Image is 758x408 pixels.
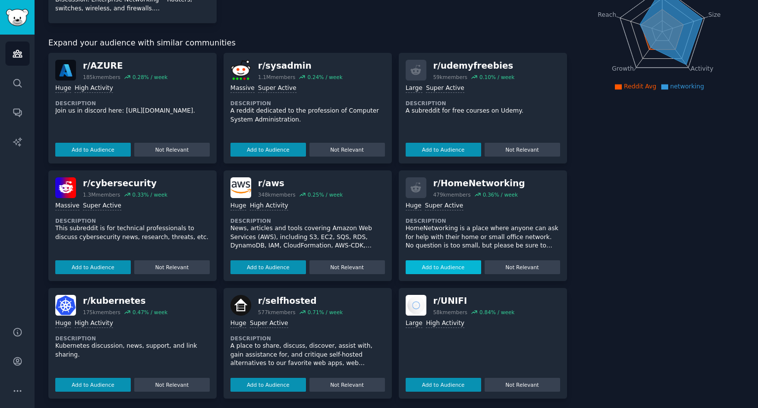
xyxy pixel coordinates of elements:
p: HomeNetworking is a place where anyone can ask for help with their home or small office network. ... [406,224,560,250]
p: A place to share, discuss, discover, assist with, gain assistance for, and critique self-hosted a... [230,342,385,368]
button: Not Relevant [309,378,385,392]
div: Huge [230,319,246,328]
div: Super Active [83,202,121,211]
div: 479k members [433,191,471,198]
img: aws [230,177,251,198]
div: Massive [55,202,79,211]
div: 1.1M members [258,74,296,81]
div: 577k members [258,309,296,316]
div: Huge [230,202,246,211]
div: r/ selfhosted [258,295,343,307]
button: Not Relevant [485,143,560,157]
div: 0.25 % / week [307,191,342,198]
button: Add to Audience [230,260,306,274]
tspan: Growth [612,65,634,72]
div: Super Active [426,84,464,93]
img: selfhosted [230,295,251,316]
div: High Activity [426,319,464,328]
img: AZURE [55,60,76,81]
dt: Description [55,217,210,224]
div: Large [406,319,422,328]
img: sysadmin [230,60,251,81]
button: Not Relevant [485,260,560,274]
div: r/ cybersecurity [83,177,167,190]
tspan: Size [708,11,720,18]
div: 59k members [433,74,467,81]
div: 185k members [83,74,120,81]
div: Large [406,84,422,93]
p: Join us in discord here: [URL][DOMAIN_NAME]. [55,107,210,116]
div: r/ aws [258,177,343,190]
div: r/ sysadmin [258,60,342,72]
button: Not Relevant [485,378,560,392]
span: Reddit Avg [624,83,656,90]
div: 0.10 % / week [479,74,514,81]
div: 0.28 % / week [132,74,167,81]
dt: Description [230,100,385,107]
img: GummySearch logo [6,9,29,26]
div: High Activity [250,202,288,211]
dt: Description [406,217,560,224]
tspan: Activity [690,65,713,72]
button: Not Relevant [309,143,385,157]
div: 348k members [258,191,296,198]
div: 0.36 % / week [483,191,518,198]
dt: Description [230,335,385,342]
div: Huge [55,319,71,328]
span: Expand your audience with similar communities [48,37,235,49]
p: Kubernetes discussion, news, support, and link sharing. [55,342,210,359]
div: 1.3M members [83,191,120,198]
div: Massive [230,84,255,93]
tspan: Reach [598,11,616,18]
button: Add to Audience [406,143,481,157]
button: Not Relevant [134,143,210,157]
div: High Activity [75,319,113,328]
img: kubernetes [55,295,76,316]
div: Super Active [258,84,297,93]
div: r/ HomeNetworking [433,177,525,190]
div: High Activity [75,84,113,93]
button: Add to Audience [55,143,131,157]
button: Add to Audience [55,378,131,392]
div: r/ AZURE [83,60,168,72]
div: r/ UNIFI [433,295,515,307]
div: 175k members [83,309,120,316]
button: Add to Audience [230,143,306,157]
dt: Description [230,217,385,224]
div: 0.33 % / week [132,191,167,198]
div: 0.84 % / week [479,309,514,316]
div: 0.47 % / week [132,309,167,316]
dt: Description [55,335,210,342]
dt: Description [406,100,560,107]
button: Add to Audience [406,378,481,392]
p: News, articles and tools covering Amazon Web Services (AWS), including S3, EC2, SQS, RDS, DynamoD... [230,224,385,250]
p: A reddit dedicated to the profession of Computer System Administration. [230,107,385,124]
dt: Description [55,100,210,107]
div: Huge [55,84,71,93]
button: Not Relevant [134,378,210,392]
div: r/ udemyfreebies [433,60,515,72]
img: cybersecurity [55,177,76,198]
div: Huge [406,202,421,211]
button: Not Relevant [309,260,385,274]
button: Add to Audience [406,260,481,274]
div: Super Active [425,202,463,211]
button: Add to Audience [55,260,131,274]
div: 0.24 % / week [307,74,342,81]
div: r/ kubernetes [83,295,168,307]
div: 0.71 % / week [307,309,342,316]
button: Not Relevant [134,260,210,274]
span: networking [670,83,704,90]
p: A subreddit for free courses on Udemy. [406,107,560,116]
button: Add to Audience [230,378,306,392]
div: 58k members [433,309,467,316]
div: Super Active [250,319,288,328]
img: UNIFI [406,295,426,316]
p: This subreddit is for technical professionals to discuss cybersecurity news, research, threats, etc. [55,224,210,242]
